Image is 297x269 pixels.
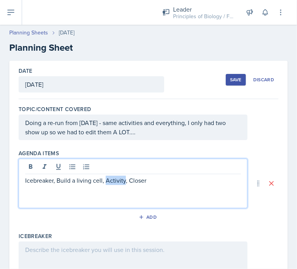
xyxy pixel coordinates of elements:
[9,41,288,55] h2: Planning Sheet
[25,176,241,185] p: Icebreaker, Build a living cell, Activity, Closer
[19,67,32,75] label: Date
[230,77,242,83] div: Save
[253,77,274,83] div: Discard
[19,232,52,240] label: Icebreaker
[19,105,91,113] label: Topic/Content Covered
[226,74,246,86] button: Save
[173,12,235,21] div: Principles of Biology / Fall 2025
[59,29,74,37] div: [DATE]
[136,211,161,223] button: Add
[249,74,278,86] button: Discard
[25,118,241,137] p: Doing a re-run from [DATE] - same activities and everything, I only had two show up so we had to ...
[19,149,59,157] label: Agenda items
[9,29,48,37] a: Planning Sheets
[140,214,157,220] div: Add
[173,5,235,14] div: Leader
